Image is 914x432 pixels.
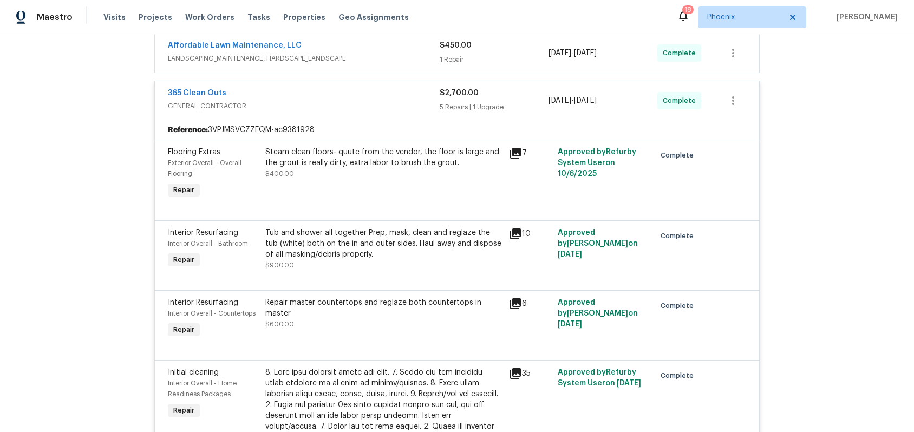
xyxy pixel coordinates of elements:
span: Complete [661,300,698,311]
span: Interior Resurfacing [168,229,238,237]
a: Affordable Lawn Maintenance, LLC [168,42,302,49]
div: 6 [509,297,551,310]
span: [DATE] [549,49,571,57]
span: Repair [169,185,199,195]
span: Phoenix [707,12,781,23]
span: Complete [663,48,700,58]
span: Properties [283,12,325,23]
span: Complete [661,231,698,241]
span: $2,700.00 [440,89,479,97]
span: Approved by Refurby System User on [558,148,636,178]
span: $900.00 [265,262,294,269]
span: $400.00 [265,171,294,177]
span: - [549,95,597,106]
div: Steam clean floors- quute from the vendor, the floor is large and the grout is really dirty, extr... [265,147,502,168]
a: 365 Clean Outs [168,89,226,97]
span: Initial cleaning [168,369,219,376]
span: Exterior Overall - Overall Flooring [168,160,241,177]
span: Repair [169,405,199,416]
span: Complete [661,370,698,381]
div: 7 [509,147,551,160]
span: Visits [103,12,126,23]
span: Approved by Refurby System User on [558,369,641,387]
span: 10/6/2025 [558,170,597,178]
span: GENERAL_CONTRACTOR [168,101,440,112]
span: Repair [169,324,199,335]
span: [PERSON_NAME] [832,12,898,23]
span: Complete [661,150,698,161]
div: Tub and shower all together Prep, mask, clean and reglaze the tub (white) both on the in and oute... [265,227,502,260]
b: Reference: [168,125,208,135]
span: Interior Overall - Countertops [168,310,256,317]
div: Repair master countertops and reglaze both countertops in master [265,297,502,319]
span: - [549,48,597,58]
span: $600.00 [265,321,294,328]
div: 35 [509,367,551,380]
span: Repair [169,254,199,265]
span: [DATE] [558,320,582,328]
span: [DATE] [558,251,582,258]
span: Flooring Extras [168,148,220,156]
div: 5 Repairs | 1 Upgrade [440,102,549,113]
span: Complete [663,95,700,106]
div: 1 Repair [440,54,549,65]
span: [DATE] [574,97,597,104]
span: Geo Assignments [338,12,409,23]
span: Projects [139,12,172,23]
span: [DATE] [574,49,597,57]
span: Interior Overall - Home Readiness Packages [168,380,237,397]
span: $450.00 [440,42,472,49]
span: LANDSCAPING_MAINTENANCE, HARDSCAPE_LANDSCAPE [168,53,440,64]
span: [DATE] [617,379,641,387]
div: 10 [509,227,551,240]
span: Approved by [PERSON_NAME] on [558,229,638,258]
span: [DATE] [549,97,571,104]
div: 3VPJMSVCZZEQM-ac9381928 [155,120,759,140]
div: 18 [684,4,691,15]
span: Tasks [247,14,270,21]
span: Interior Resurfacing [168,299,238,306]
span: Work Orders [185,12,234,23]
span: Maestro [37,12,73,23]
span: Interior Overall - Bathroom [168,240,248,247]
span: Approved by [PERSON_NAME] on [558,299,638,328]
